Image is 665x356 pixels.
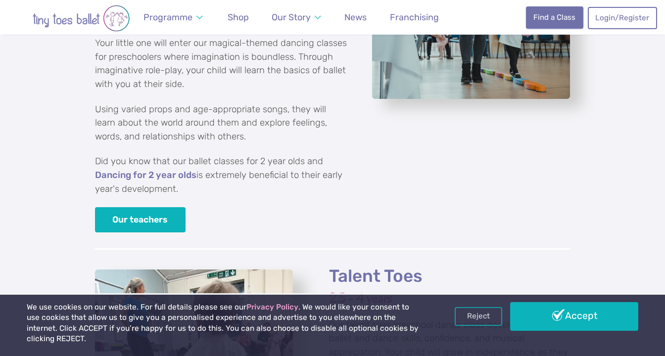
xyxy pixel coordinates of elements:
[510,302,638,331] a: Accept
[272,12,311,22] span: Our Story
[390,12,439,22] span: Franchising
[340,6,371,29] a: News
[95,207,186,232] a: Our teachers
[526,6,583,28] a: Find a Class
[385,6,443,29] a: Franchising
[95,103,347,144] p: Using varied props and age-appropriate songs, they will learn about the world around them and exp...
[143,12,192,22] span: Programme
[95,37,347,91] p: Your little one will enter our magical-themed dancing classes for preschoolers where imagination ...
[267,6,326,29] a: Our Story
[27,302,424,345] p: We use cookies on our website. For full details please see our . We would like your consent to us...
[12,5,150,32] img: tiny toes ballet
[329,289,570,308] h3: 2.5 - 4 years
[95,171,196,180] a: Dancing for 2 year olds
[246,303,298,311] a: Privacy Policy
[223,6,253,29] a: Shop
[329,266,570,287] h2: Talent Toes
[95,155,347,196] p: Did you know that our ballet classes for 2 year olds and is extremely beneficial to their early y...
[139,6,207,29] a: Programme
[228,12,249,22] span: Shop
[344,12,367,22] span: News
[588,7,657,29] a: Login/Register
[455,307,502,326] a: Reject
